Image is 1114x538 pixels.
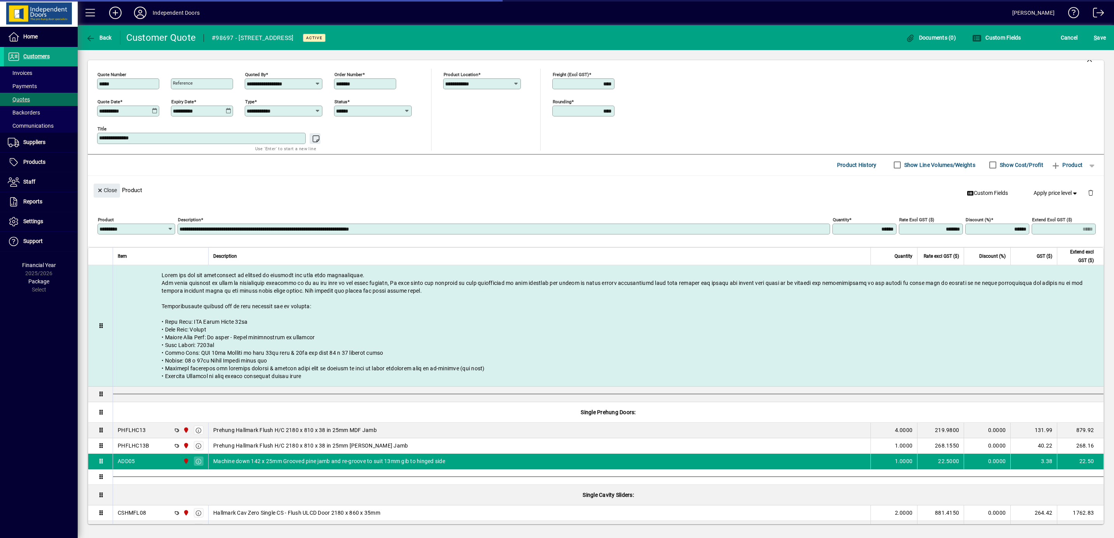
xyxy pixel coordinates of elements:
[924,252,959,260] span: Rate excl GST ($)
[4,133,78,152] a: Suppliers
[895,252,912,260] span: Quantity
[181,457,190,465] span: Christchurch
[23,53,50,59] span: Customers
[972,35,1021,41] span: Custom Fields
[1010,438,1057,454] td: 40.22
[1057,505,1104,521] td: 1762.83
[23,179,35,185] span: Staff
[23,33,38,40] span: Home
[113,265,1104,386] div: Lorem ips dol sit ametconsect ad elitsed do eiusmodt inc utla etdo magnaaliquae. Adm venia quisno...
[964,521,1010,536] td: 0.0000
[1094,31,1106,44] span: ave
[1092,31,1108,45] button: Save
[4,172,78,192] a: Staff
[213,509,380,517] span: Hallmark Cav Zero Single CS - Flush ULCD Door 2180 x 860 x 35mm
[979,252,1006,260] span: Discount (%)
[245,71,266,77] mat-label: Quoted by
[92,186,122,193] app-page-header-button: Close
[1051,159,1083,171] span: Product
[553,99,571,104] mat-label: Rounding
[922,442,959,449] div: 268.1550
[895,442,913,449] span: 1.0000
[97,71,126,77] mat-label: Quote number
[98,217,114,222] mat-label: Product
[903,161,975,169] label: Show Line Volumes/Weights
[4,192,78,212] a: Reports
[153,7,200,19] div: Independent Doors
[118,442,149,449] div: PHFLHC13B
[1012,7,1055,19] div: [PERSON_NAME]
[213,252,237,260] span: Description
[444,71,478,77] mat-label: Product location
[4,153,78,172] a: Products
[4,27,78,47] a: Home
[899,217,934,222] mat-label: Rate excl GST ($)
[181,441,190,450] span: Christchurch
[1061,31,1078,44] span: Cancel
[966,217,991,222] mat-label: Discount (%)
[118,252,127,260] span: Item
[1062,248,1094,265] span: Extend excl GST ($)
[553,71,589,77] mat-label: Freight (excl GST)
[23,139,45,145] span: Suppliers
[1057,438,1104,454] td: 268.16
[1081,189,1100,196] app-page-header-button: Delete
[4,119,78,132] a: Communications
[964,186,1011,200] button: Custom Fields
[1057,423,1104,438] td: 879.92
[1059,31,1080,45] button: Cancel
[1034,189,1079,197] span: Apply price level
[245,99,254,104] mat-label: Type
[1094,35,1097,41] span: S
[8,109,40,116] span: Backorders
[1037,252,1052,260] span: GST ($)
[895,426,913,434] span: 4.0000
[84,31,114,45] button: Back
[118,426,146,434] div: PHFLHC13
[8,123,54,129] span: Communications
[334,99,347,104] mat-label: Status
[964,505,1010,521] td: 0.0000
[213,442,408,449] span: Prehung Hallmark Flush H/C 2180 x 810 x 38 in 25mm [PERSON_NAME] Jamb
[128,6,153,20] button: Profile
[1047,158,1086,172] button: Product
[1032,217,1072,222] mat-label: Extend excl GST ($)
[1010,454,1057,469] td: 3.38
[905,35,956,41] span: Documents (0)
[922,457,959,465] div: 22.5000
[103,6,128,20] button: Add
[173,80,193,86] mat-label: Reference
[964,454,1010,469] td: 0.0000
[1081,184,1100,202] button: Delete
[212,32,293,44] div: #98697 - [STREET_ADDRESS]
[1057,454,1104,469] td: 22.50
[126,31,196,44] div: Customer Quote
[97,99,120,104] mat-label: Quote date
[1087,2,1104,27] a: Logout
[213,457,445,465] span: Machine down 142 x 25mm Grooved pine jamb and re-groove to suit 13mm gib to hinged side
[8,83,37,89] span: Payments
[895,509,913,517] span: 2.0000
[998,161,1043,169] label: Show Cost/Profit
[23,218,43,224] span: Settings
[113,485,1104,505] div: Single Cavity Sliders:
[833,217,849,222] mat-label: Quantity
[967,189,1008,197] span: Custom Fields
[213,426,377,434] span: Prehung Hallmark Flush H/C 2180 x 810 x 38 in 25mm MDF Jamb
[4,66,78,80] a: Invoices
[28,278,49,285] span: Package
[88,176,1104,204] div: Product
[895,457,913,465] span: 1.0000
[178,217,201,222] mat-label: Description
[4,93,78,106] a: Quotes
[97,184,117,197] span: Close
[4,232,78,251] a: Support
[255,144,316,153] mat-hint: Use 'Enter' to start a new line
[306,35,322,40] span: Active
[181,426,190,434] span: Christchurch
[4,212,78,231] a: Settings
[171,99,194,104] mat-label: Expiry date
[113,402,1104,422] div: Single Prehung Doors:
[86,35,112,41] span: Back
[837,159,877,171] span: Product History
